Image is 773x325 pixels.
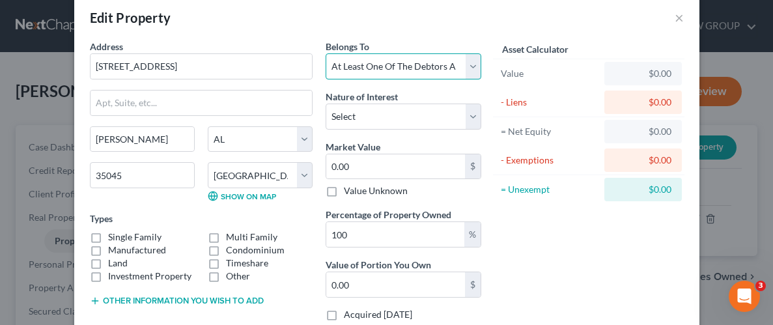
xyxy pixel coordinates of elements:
label: Timeshare [226,257,268,270]
div: $0.00 [615,183,671,196]
div: - Exemptions [501,154,599,167]
label: Manufactured [108,244,166,257]
label: Acquired [DATE] [344,308,412,321]
label: Market Value [326,140,380,154]
label: Asset Calculator [502,42,569,56]
span: 3 [755,281,766,291]
label: Condominium [226,244,285,257]
input: Apt, Suite, etc... [91,91,312,115]
div: Value [501,67,599,80]
div: % [464,222,481,247]
div: $0.00 [615,125,671,138]
label: Single Family [108,231,162,244]
div: $ [465,154,481,179]
label: Nature of Interest [326,90,398,104]
div: $0.00 [615,154,671,167]
span: Address [90,41,123,52]
input: 0.00 [326,222,464,247]
label: Land [108,257,128,270]
div: = Unexempt [501,183,599,196]
a: Show on Map [208,191,276,201]
button: Other information you wish to add [90,296,264,306]
input: Enter city... [91,127,194,152]
div: - Liens [501,96,599,109]
div: $0.00 [615,67,671,80]
input: 0.00 [326,154,465,179]
label: Types [90,212,113,225]
input: Enter zip... [90,162,195,188]
span: Belongs To [326,41,369,52]
input: Enter address... [91,54,312,79]
label: Investment Property [108,270,191,283]
iframe: Intercom live chat [729,281,760,312]
label: Other [226,270,250,283]
label: Percentage of Property Owned [326,208,451,221]
div: $ [465,272,481,297]
label: Value Unknown [344,184,408,197]
div: $0.00 [615,96,671,109]
label: Value of Portion You Own [326,258,431,272]
div: = Net Equity [501,125,599,138]
input: 0.00 [326,272,465,297]
div: Edit Property [90,8,171,27]
button: × [675,10,684,25]
label: Multi Family [226,231,277,244]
